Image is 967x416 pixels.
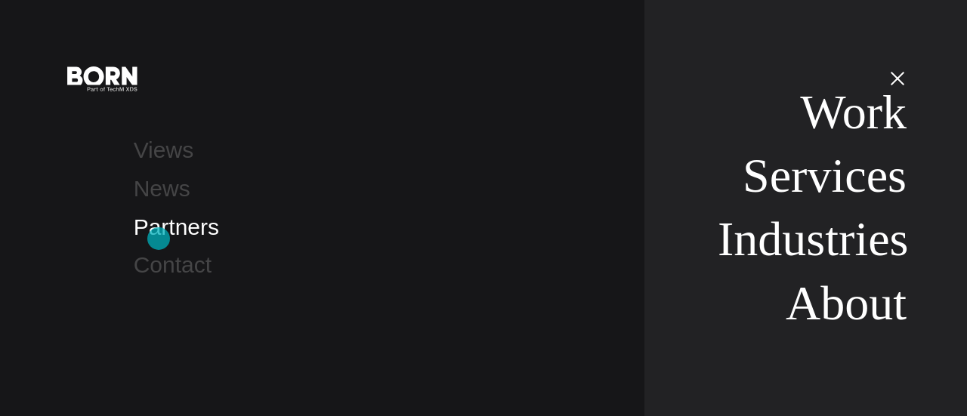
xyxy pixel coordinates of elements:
a: Industries [718,212,909,266]
a: Contact [134,252,212,277]
a: Partners [134,214,219,239]
a: Services [743,149,907,202]
a: News [134,176,190,201]
a: About [786,276,907,330]
a: Work [800,85,907,139]
button: Open [879,62,916,94]
a: Views [134,137,193,162]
